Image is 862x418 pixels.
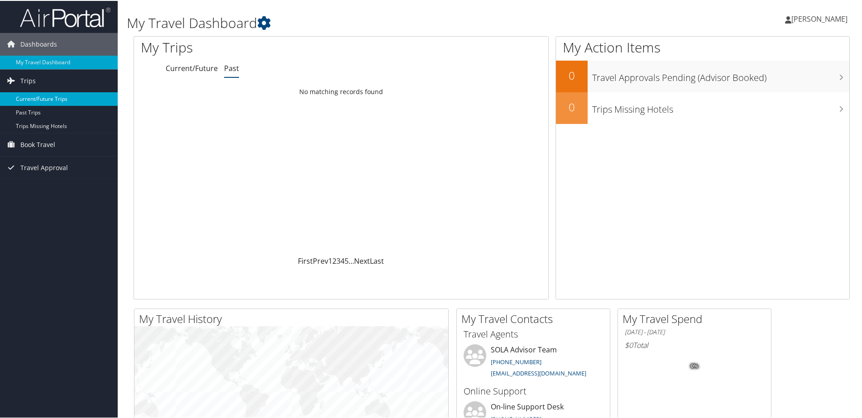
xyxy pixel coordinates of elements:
[491,357,541,365] a: [PHONE_NUMBER]
[459,343,608,380] li: SOLA Advisor Team
[556,37,849,56] h1: My Action Items
[556,99,588,114] h2: 0
[349,255,354,265] span: …
[336,255,340,265] a: 3
[20,69,36,91] span: Trips
[332,255,336,265] a: 2
[625,339,764,349] h6: Total
[127,13,613,32] h1: My Travel Dashboard
[556,91,849,123] a: 0Trips Missing Hotels
[370,255,384,265] a: Last
[224,62,239,72] a: Past
[354,255,370,265] a: Next
[20,32,57,55] span: Dashboards
[313,255,328,265] a: Prev
[556,67,588,82] h2: 0
[625,339,633,349] span: $0
[141,37,369,56] h1: My Trips
[461,310,610,326] h2: My Travel Contacts
[166,62,218,72] a: Current/Future
[785,5,857,32] a: [PERSON_NAME]
[134,83,548,99] td: No matching records found
[298,255,313,265] a: First
[592,66,849,83] h3: Travel Approvals Pending (Advisor Booked)
[623,310,771,326] h2: My Travel Spend
[625,327,764,336] h6: [DATE] - [DATE]
[328,255,332,265] a: 1
[556,60,849,91] a: 0Travel Approvals Pending (Advisor Booked)
[592,98,849,115] h3: Trips Missing Hotels
[464,327,603,340] h3: Travel Agents
[491,368,586,376] a: [EMAIL_ADDRESS][DOMAIN_NAME]
[20,6,110,27] img: airportal-logo.png
[20,133,55,155] span: Book Travel
[139,310,448,326] h2: My Travel History
[464,384,603,397] h3: Online Support
[340,255,345,265] a: 4
[791,13,848,23] span: [PERSON_NAME]
[20,156,68,178] span: Travel Approval
[345,255,349,265] a: 5
[691,363,698,368] tspan: 0%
